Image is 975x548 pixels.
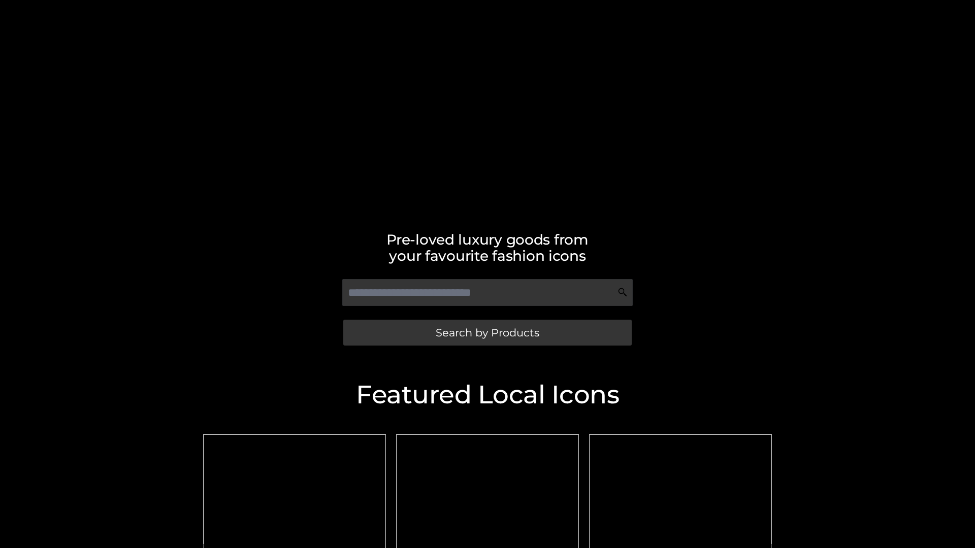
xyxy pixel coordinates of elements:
[617,287,628,297] img: Search Icon
[198,231,777,264] h2: Pre-loved luxury goods from your favourite fashion icons
[436,327,539,338] span: Search by Products
[198,382,777,407] h2: Featured Local Icons​
[343,320,632,346] a: Search by Products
